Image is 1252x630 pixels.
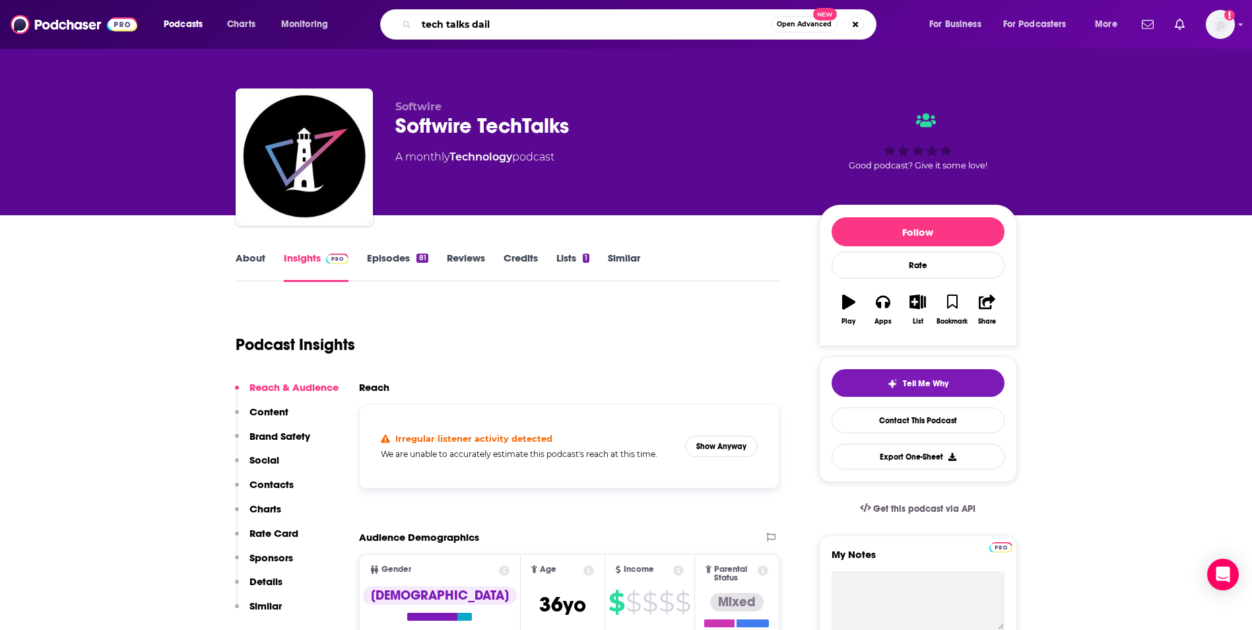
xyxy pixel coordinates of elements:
p: Similar [249,600,282,612]
p: Content [249,405,288,418]
button: open menu [920,14,998,35]
a: Get this podcast via API [849,493,987,525]
input: Search podcasts, credits, & more... [416,14,771,35]
button: Similar [235,600,282,624]
button: List [900,286,935,333]
a: Episodes81 [367,252,428,282]
span: 36 yo [539,592,586,617]
button: Show Anyway [685,436,758,457]
button: Play [832,286,866,333]
a: Contact This Podcast [832,407,1005,433]
a: Credits [504,252,538,282]
img: User Profile [1206,10,1235,39]
div: [DEMOGRAPHIC_DATA] [363,586,517,605]
span: $ [626,592,641,613]
button: Share [970,286,1004,333]
div: Apps [874,318,892,326]
button: Reach & Audience [235,381,339,405]
div: Search podcasts, credits, & more... [393,9,889,40]
span: Income [624,565,654,574]
h4: Irregular listener activity detected [395,433,552,444]
p: Social [249,454,279,466]
img: Softwire TechTalks [238,91,370,223]
span: $ [642,592,657,613]
button: Rate Card [235,527,298,551]
a: Similar [608,252,640,282]
a: Reviews [447,252,485,282]
span: For Business [929,15,981,34]
p: Sponsors [249,551,293,564]
p: Details [249,575,282,588]
a: Show notifications dropdown [1137,13,1159,36]
span: New [813,8,837,20]
span: Age [540,565,556,574]
div: Share [978,318,996,326]
p: Reach & Audience [249,381,339,394]
h2: Reach [359,381,389,394]
button: Contacts [235,478,294,503]
button: Content [235,405,288,430]
a: InsightsPodchaser Pro [284,252,349,282]
p: Charts [249,503,281,515]
span: Softwire [395,100,442,113]
span: Tell Me Why [903,378,948,389]
span: $ [609,592,624,613]
span: For Podcasters [1003,15,1067,34]
span: Parental Status [714,565,756,582]
button: Show profile menu [1206,10,1235,39]
a: Show notifications dropdown [1170,13,1190,36]
button: open menu [995,14,1086,35]
p: Contacts [249,478,294,491]
button: Sponsors [235,551,293,576]
button: open menu [1086,14,1134,35]
button: open menu [154,14,220,35]
button: Export One-Sheet [832,444,1005,470]
button: Follow [832,217,1005,246]
button: Apps [866,286,900,333]
a: About [236,252,265,282]
div: 1 [583,254,589,263]
span: Good podcast? Give it some love! [849,160,987,170]
div: Good podcast? Give it some love! [819,100,1017,182]
div: Mixed [710,593,764,612]
span: Logged in as cfurneaux [1206,10,1235,39]
button: open menu [272,14,345,35]
a: Lists1 [556,252,589,282]
div: Rate [832,252,1005,279]
button: Charts [235,503,281,527]
span: $ [659,592,674,613]
span: Open Advanced [777,21,832,28]
div: List [913,318,923,326]
h5: We are unable to accurately estimate this podcast's reach at this time. [381,449,675,459]
span: More [1095,15,1117,34]
p: Brand Safety [249,430,310,442]
p: Rate Card [249,527,298,540]
h1: Podcast Insights [236,335,355,355]
a: Pro website [989,540,1012,553]
span: Get this podcast via API [873,503,975,514]
img: Podchaser Pro [989,542,1012,553]
span: $ [675,592,690,613]
h2: Audience Demographics [359,531,479,543]
a: Technology [449,151,512,163]
span: Charts [227,15,255,34]
img: tell me why sparkle [887,378,898,389]
label: My Notes [832,548,1005,571]
img: Podchaser - Follow, Share and Rate Podcasts [11,12,137,37]
div: Play [841,318,855,326]
a: Charts [218,14,263,35]
span: Monitoring [281,15,328,34]
button: Open AdvancedNew [771,17,838,32]
img: Podchaser Pro [326,254,349,264]
span: Gender [381,565,411,574]
button: Brand Safety [235,430,310,454]
div: Open Intercom Messenger [1207,559,1239,590]
span: Podcasts [164,15,203,34]
div: A monthly podcast [395,149,554,165]
button: tell me why sparkleTell Me Why [832,369,1005,397]
button: Details [235,575,282,600]
div: Bookmark [937,318,968,326]
div: 81 [416,254,428,263]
